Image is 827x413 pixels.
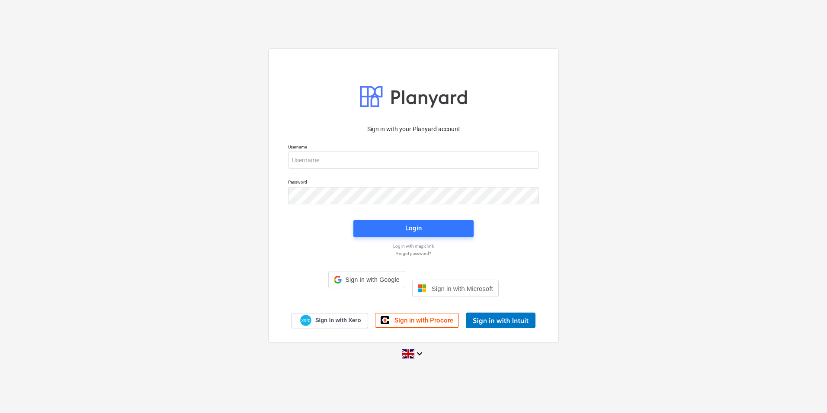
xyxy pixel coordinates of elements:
img: Xero logo [300,315,311,326]
button: Login [353,220,474,237]
span: Sign in with Google [345,276,399,283]
p: Password [288,179,539,187]
input: Username [288,152,539,169]
i: keyboard_arrow_down [414,348,425,359]
span: Sign in with Microsoft [432,285,493,292]
a: Sign in with Procore [375,313,459,328]
p: Username [288,144,539,152]
a: Forgot password? [284,251,543,256]
iframe: Sign in with Google Button [324,287,409,307]
div: Sign in with Google [328,271,405,288]
span: Sign in with Procore [394,316,453,324]
span: Sign in with Xero [315,316,361,324]
a: Log in with magic link [284,243,543,249]
p: Sign in with your Planyard account [288,125,539,134]
img: Microsoft logo [418,284,426,293]
a: Sign in with Xero [292,313,369,328]
div: Login [405,223,422,234]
